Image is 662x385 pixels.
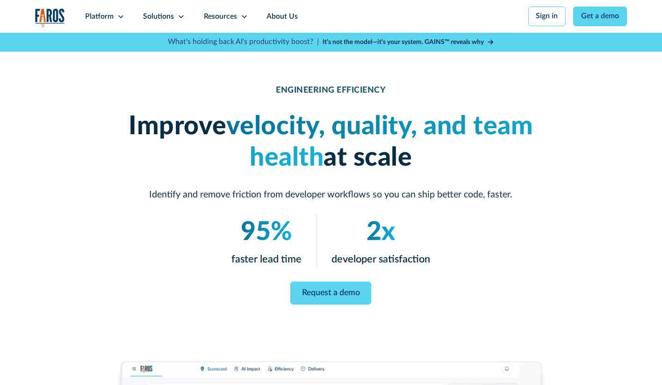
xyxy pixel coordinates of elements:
h1: Improve at scale [109,111,553,173]
em: velocity, quality, and team health [226,113,533,170]
div: Resources [204,11,237,22]
em: 95% [241,219,292,245]
strong: It’s not the model—it’s your system. GAINS™ reveals why [323,39,484,45]
div: Platform [85,11,114,22]
a: Get a demo [573,7,627,26]
p: faster lead time [231,252,302,267]
a: It’s not the model—it’s your system. GAINS™ reveals why [323,37,494,47]
div: ENGINEERING EFFICIENCY [276,85,386,95]
img: Logo of the analytics and reporting company Faros. [35,8,65,28]
em: 2x [367,219,396,245]
div: Solutions [143,11,174,22]
a: Request a demo [290,282,371,304]
a: home [35,8,65,28]
a: Sign in [528,7,566,26]
p: Identify and remove friction from developer workflows so you can ship better code, faster. [109,188,553,202]
p: developer satisfaction [332,252,431,267]
p: What's holding back AI's productivity boost? | [168,36,319,48]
